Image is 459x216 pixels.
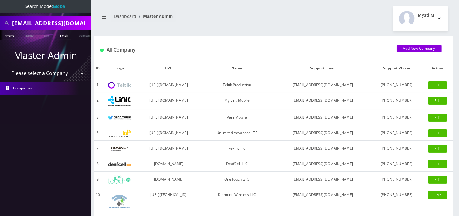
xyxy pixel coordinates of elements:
[2,30,17,40] a: Phone
[428,97,447,105] a: Edit
[114,13,136,19] a: Dashboard
[199,156,274,172] td: DeafCell LLC
[274,125,371,141] td: [EMAIL_ADDRESS][DOMAIN_NAME]
[108,176,131,184] img: OneTouch GPS
[13,86,32,91] span: Companies
[371,77,422,93] td: [PHONE_NUMBER]
[94,77,101,93] td: 1
[108,82,131,89] img: Teltik Production
[199,93,274,110] td: My Link Mobile
[108,146,131,152] img: Rexing Inc
[99,10,269,27] nav: breadcrumb
[371,141,422,156] td: [PHONE_NUMBER]
[371,110,422,125] td: [PHONE_NUMBER]
[53,3,66,9] strong: Global
[94,125,101,141] td: 6
[428,160,447,168] a: Edit
[199,77,274,93] td: Teltik Production
[428,191,447,199] a: Edit
[76,30,96,40] a: Company
[138,156,199,172] td: [DOMAIN_NAME]
[94,141,101,156] td: 7
[397,45,442,52] a: Add New Company
[138,125,199,141] td: [URL][DOMAIN_NAME]
[199,172,274,187] td: OneTouch GPS
[108,130,131,137] img: Unlimited Advanced LTE
[94,93,101,110] td: 2
[428,81,447,89] a: Edit
[138,172,199,187] td: [DOMAIN_NAME]
[108,190,131,213] img: Diamond Wireless LLC
[41,30,53,40] a: SIM
[138,110,199,125] td: [URL][DOMAIN_NAME]
[199,141,274,156] td: Rexing Inc
[274,156,371,172] td: [EMAIL_ADDRESS][DOMAIN_NAME]
[422,59,453,77] th: Action
[274,93,371,110] td: [EMAIL_ADDRESS][DOMAIN_NAME]
[25,3,66,9] span: Search Mode:
[428,145,447,153] a: Edit
[199,125,274,141] td: Unlimited Advanced LTE
[108,162,131,166] img: DeafCell LLC
[138,93,199,110] td: [URL][DOMAIN_NAME]
[274,110,371,125] td: [EMAIL_ADDRESS][DOMAIN_NAME]
[100,49,104,52] img: All Company
[94,59,101,77] th: ID
[274,77,371,93] td: [EMAIL_ADDRESS][DOMAIN_NAME]
[108,116,131,120] img: VennMobile
[428,129,447,137] a: Edit
[100,47,388,53] h1: All Company
[138,77,199,93] td: [URL][DOMAIN_NAME]
[199,59,274,77] th: Name
[371,172,422,187] td: [PHONE_NUMBER]
[371,125,422,141] td: [PHONE_NUMBER]
[138,59,199,77] th: URL
[371,156,422,172] td: [PHONE_NUMBER]
[22,30,37,40] a: Name
[199,110,274,125] td: VennMobile
[428,114,447,122] a: Edit
[108,96,131,106] img: My Link Mobile
[371,93,422,110] td: [PHONE_NUMBER]
[136,13,173,19] li: Master Admin
[94,156,101,172] td: 8
[274,172,371,187] td: [EMAIL_ADDRESS][DOMAIN_NAME]
[138,141,199,156] td: [URL][DOMAIN_NAME]
[12,17,90,29] input: Search All Companies
[371,59,422,77] th: Support Phone
[94,172,101,187] td: 9
[393,6,448,31] button: Mysti M
[428,176,447,184] a: Edit
[57,30,71,40] a: Email
[101,59,138,77] th: Logo
[94,110,101,125] td: 3
[274,59,371,77] th: Support Email
[274,141,371,156] td: [EMAIL_ADDRESS][DOMAIN_NAME]
[418,13,434,18] h2: Mysti M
